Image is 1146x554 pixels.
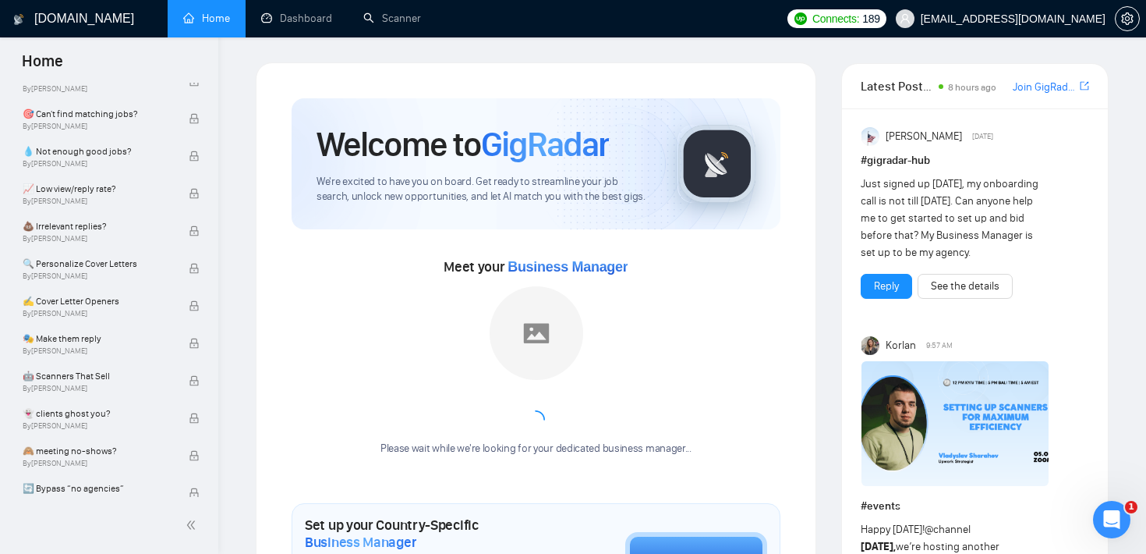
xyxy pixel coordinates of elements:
span: By [PERSON_NAME] [23,384,172,393]
div: Please wait while we're looking for your dedicated business manager... [371,442,701,456]
span: 💧 Not enough good jobs? [23,144,172,159]
span: loading [526,410,545,429]
button: Help [208,410,312,473]
div: Mariia [55,243,89,260]
span: double-left [186,517,201,533]
span: 🔍 Personalize Cover Letters [23,256,172,272]
span: lock [189,113,200,124]
img: Korlan [861,336,880,355]
span: lock [189,300,200,311]
span: By [PERSON_NAME] [23,346,172,356]
span: By [PERSON_NAME] [23,122,172,131]
button: See the details [918,274,1013,299]
img: Profile image for Mariia [18,55,49,86]
span: Business Manager [305,534,416,551]
span: ✍️ Cover Letter Openers [23,293,172,309]
span: 🔄 Bypass “no agencies” [23,481,172,496]
span: user [900,13,911,24]
strong: [DATE], [861,540,896,553]
img: placeholder.png [490,286,583,380]
iframe: Intercom live chat [1093,501,1130,538]
span: By [PERSON_NAME] [23,421,172,431]
span: By [PERSON_NAME] [23,159,172,169]
h1: # gigradar-hub [861,152,1089,169]
img: Profile image for Mariia [18,401,49,432]
img: Anisuzzaman Khan [861,127,880,146]
div: Mariia [55,70,89,87]
span: Korlan [886,337,916,354]
span: 💩 Irrelevant replies? [23,218,172,234]
a: Join GigRadar Slack Community [1013,79,1077,96]
img: Profile image for Mariia [18,286,49,317]
div: • [DATE] [92,359,136,375]
span: By [PERSON_NAME] [23,496,172,506]
button: Messages [104,410,207,473]
span: lock [189,488,200,499]
span: @channel [925,523,971,536]
span: Help [247,449,272,460]
span: By [PERSON_NAME] [23,84,172,94]
img: Profile image for Mariia [18,112,49,144]
img: Profile image for Mariia [18,170,49,201]
h1: Welcome to [317,123,609,165]
img: Profile image for Mariia [18,228,49,259]
span: [DATE] [972,130,993,144]
h1: Set up your Country-Specific [305,517,547,551]
span: By [PERSON_NAME] [23,459,172,468]
span: lock [189,338,200,349]
button: Send us a message [72,335,240,366]
span: lock [189,226,200,236]
span: Meet your [444,258,628,275]
span: We're excited to have you on board. Get ready to streamline your job search, unlock new opportuni... [317,175,653,204]
span: 🎯 Can't find matching jobs? [23,106,172,122]
span: By [PERSON_NAME] [23,272,172,281]
span: lock [189,188,200,199]
span: GigRadar [481,123,609,165]
span: [PERSON_NAME] [886,128,962,145]
span: 📈 Low view/reply rate? [23,181,172,197]
span: setting [1116,12,1139,25]
div: Just signed up [DATE], my onboarding call is not till [DATE]. Can anyone help me to get started t... [861,176,1044,261]
a: dashboardDashboard [261,12,332,25]
span: 8 hours ago [948,82,996,93]
img: gigradar-logo.png [678,125,756,203]
div: • [DATE] [92,186,136,202]
span: Home [9,50,76,83]
span: 🎭 Make them reply [23,331,172,346]
span: lock [189,375,200,386]
span: Latest Posts from the GigRadar Community [861,76,935,96]
span: 189 [862,10,879,27]
a: homeHome [183,12,230,25]
img: F09DP4X9C49-Event%20with%20Vlad%20Sharahov.png [861,361,1049,486]
span: By [PERSON_NAME] [23,309,172,318]
a: Reply [874,278,899,295]
div: • [DATE] [92,128,136,144]
span: lock [189,413,200,424]
button: setting [1115,6,1140,31]
span: 1 [1125,501,1137,513]
span: export [1080,80,1089,92]
span: Connects: [812,10,859,27]
span: 9:57 AM [926,339,953,353]
span: lock [189,263,200,274]
div: • [DATE] [92,301,136,318]
span: By [PERSON_NAME] [23,197,172,206]
div: Mariia [55,301,89,318]
div: Mariia [55,128,89,144]
span: 🙈 meeting no-shows? [23,443,172,459]
span: 🤖 Scanners That Sell [23,368,172,384]
div: Close [274,6,302,34]
img: upwork-logo.png [794,12,807,25]
div: Mariia [55,186,89,202]
a: See the details [931,278,999,295]
span: lock [189,450,200,461]
span: lock [189,151,200,162]
div: • [DATE] [92,70,136,87]
a: searchScanner [363,12,421,25]
h1: # events [861,498,1089,515]
div: • [DATE] [92,243,136,260]
img: logo [13,7,24,32]
img: Profile image for Mariia [18,343,49,375]
span: Messages [126,449,186,460]
h1: Messages [115,7,200,34]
